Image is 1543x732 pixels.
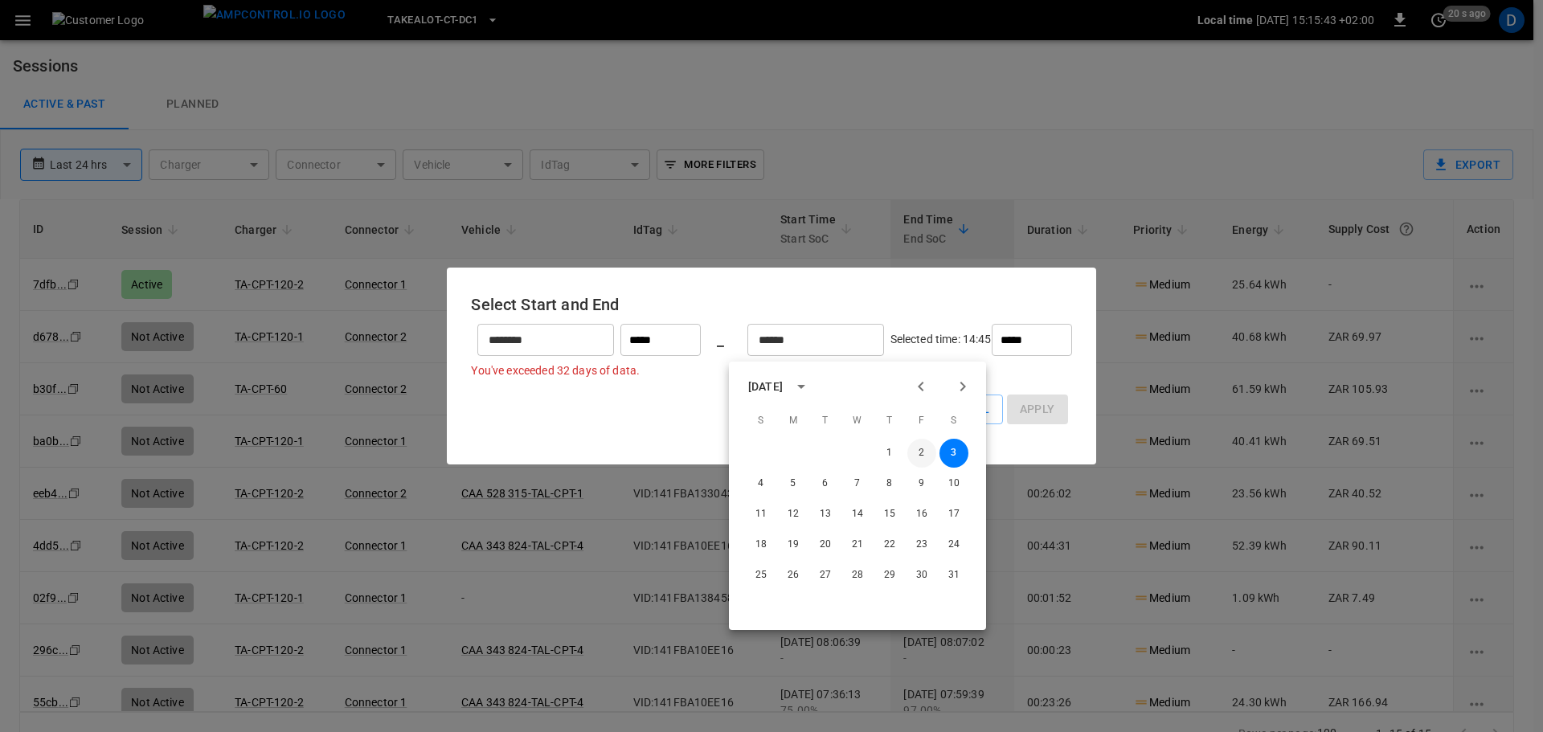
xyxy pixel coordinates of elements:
[843,561,872,590] button: 28
[907,561,936,590] button: 30
[907,469,936,498] button: 9
[875,530,904,559] button: 22
[890,333,992,346] span: Selected time: 14:45
[907,405,936,437] span: Friday
[875,500,904,529] button: 15
[843,530,872,559] button: 21
[779,530,808,559] button: 19
[811,500,840,529] button: 13
[747,405,776,437] span: Sunday
[907,373,935,400] button: Previous month
[811,469,840,498] button: 6
[717,327,724,353] h6: _
[788,373,815,400] button: calendar view is open, switch to year view
[471,362,1071,378] p: You've exceeded 32 days of data.
[907,530,936,559] button: 23
[811,561,840,590] button: 27
[875,439,904,468] button: 1
[779,469,808,498] button: 5
[747,500,776,529] button: 11
[843,500,872,529] button: 14
[779,500,808,529] button: 12
[779,561,808,590] button: 26
[875,561,904,590] button: 29
[471,292,1071,317] h6: Select Start and End
[939,439,968,468] button: 3
[747,530,776,559] button: 18
[939,530,968,559] button: 24
[811,530,840,559] button: 20
[939,405,968,437] span: Saturday
[939,500,968,529] button: 17
[939,561,968,590] button: 31
[949,373,976,400] button: Next month
[875,405,904,437] span: Thursday
[811,405,840,437] span: Tuesday
[779,405,808,437] span: Monday
[939,469,968,498] button: 10
[747,469,776,498] button: 4
[748,378,783,395] div: [DATE]
[843,469,872,498] button: 7
[843,405,872,437] span: Wednesday
[875,469,904,498] button: 8
[907,500,936,529] button: 16
[907,439,936,468] button: 2
[747,561,776,590] button: 25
